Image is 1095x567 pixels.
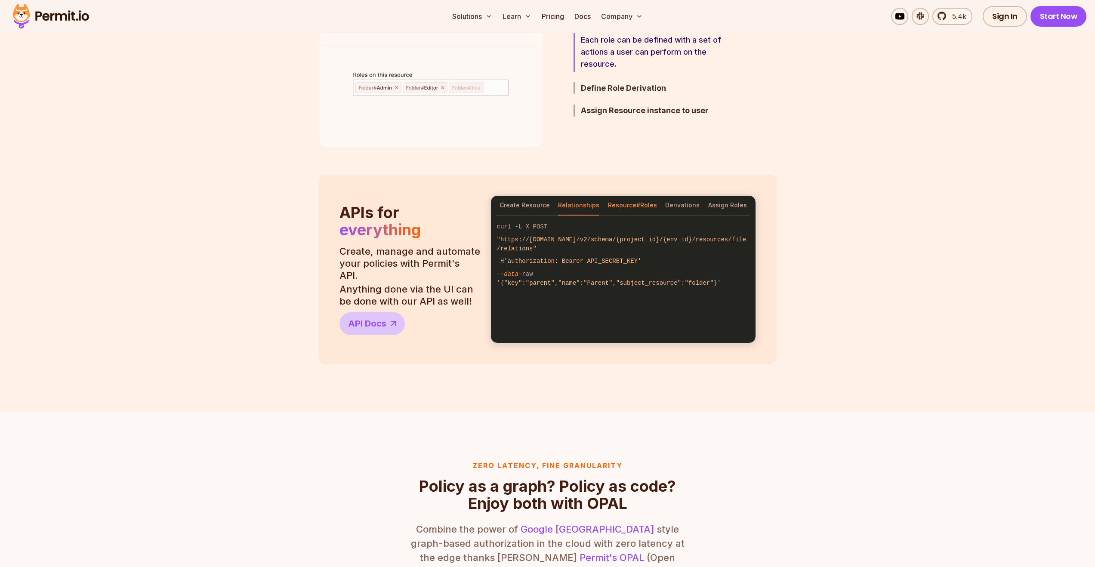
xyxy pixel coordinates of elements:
button: Add Roles to ResourcesEach role can be defined with a set of actions a user can perform on the re... [574,18,731,72]
a: Google [GEOGRAPHIC_DATA] [521,524,654,535]
span: "Parent" [583,280,612,287]
a: Start Now [1030,6,1087,27]
button: Create Resource [500,196,550,216]
h3: Define Role Derivation [581,82,731,94]
code: -- -raw '{ : , : , : }' [491,268,756,289]
code: -H [491,255,756,268]
a: API Docs [339,312,405,335]
span: everything [339,220,421,239]
button: Solutions [449,8,496,25]
a: Sign In [983,6,1027,27]
span: "folder" [685,280,713,287]
p: Create, manage and automate your policies with Permit's API. [339,245,480,281]
button: Derivations [665,196,700,216]
span: "parent" [526,280,555,287]
a: Permit's OPAL [580,552,644,563]
span: 'authorization: Bearer API_SECRET_KEY' [504,258,641,265]
span: data [504,271,518,277]
button: Assign Roles [708,196,747,216]
button: Learn [499,8,535,25]
span: "key" [504,280,522,287]
a: Pricing [538,8,568,25]
span: 5.4k [947,11,966,22]
button: Company [598,8,646,25]
span: API Docs [348,317,386,330]
span: "https://[DOMAIN_NAME]/v2/schema/{project_id}/{env_id}/resources/file/relations" [497,236,746,252]
h3: Assign Resource instance to user [581,105,731,117]
h2: Policy as a graph? Policy as code? Enjoy both with OPAL [410,478,685,512]
img: Permit logo [9,2,93,31]
span: APIs for [339,203,399,222]
button: Relationships [558,196,599,216]
button: Resource#Roles [608,196,657,216]
span: "name" [558,280,580,287]
p: Anything done via the UI can be done with our API as well! [339,283,480,307]
button: Define Role Derivation [574,82,731,94]
code: curl -L X POST [491,221,756,233]
a: Docs [571,8,594,25]
a: 5.4k [932,8,972,25]
h3: Zero latency, fine granularity [410,460,685,471]
button: Assign Resource instance to user [574,105,731,117]
span: "subject_resource" [616,280,681,287]
p: Each role can be defined with a set of actions a user can perform on the resource. [581,34,731,70]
